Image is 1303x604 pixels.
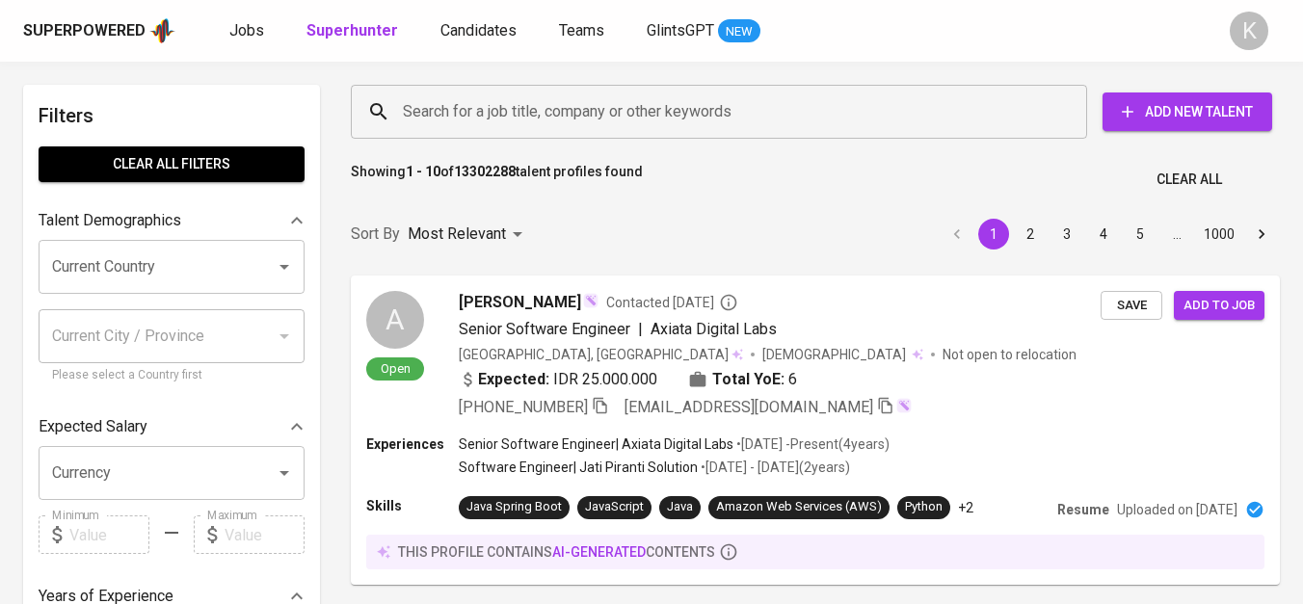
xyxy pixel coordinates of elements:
img: app logo [149,16,175,45]
div: [GEOGRAPHIC_DATA], [GEOGRAPHIC_DATA] [459,345,743,364]
span: [PHONE_NUMBER] [459,398,588,416]
b: 13302288 [454,164,516,179]
button: Go to page 5 [1125,219,1156,249]
a: Superhunter [306,19,402,43]
a: Jobs [229,19,268,43]
button: Go to page 2 [1015,219,1046,249]
svg: By Batam recruiter [719,293,738,312]
a: GlintsGPT NEW [647,19,760,43]
b: Expected: [478,368,549,391]
button: Clear All filters [39,146,305,182]
span: Senior Software Engineer [459,320,630,338]
p: Senior Software Engineer | Axiata Digital Labs [459,434,733,454]
button: Add New Talent [1103,92,1272,131]
span: Teams [559,21,604,39]
span: NEW [718,22,760,41]
div: Talent Demographics [39,201,305,240]
p: Most Relevant [408,223,506,246]
p: Uploaded on [DATE] [1117,500,1237,519]
button: Go to next page [1246,219,1277,249]
div: … [1161,224,1192,244]
p: Skills [366,496,459,515]
span: 6 [788,368,797,391]
button: Go to page 4 [1088,219,1119,249]
p: Software Engineer | Jati Piranti Solution [459,458,698,477]
b: Superhunter [306,21,398,39]
div: Python [905,498,943,516]
button: Go to page 3 [1051,219,1082,249]
p: • [DATE] - [DATE] ( 2 years ) [698,458,850,477]
p: • [DATE] - Present ( 4 years ) [733,434,890,454]
span: Candidates [440,21,517,39]
button: Add to job [1174,291,1264,321]
b: 1 - 10 [406,164,440,179]
span: | [638,318,643,341]
img: magic_wand.svg [583,293,598,308]
p: Please select a Country first [52,366,291,385]
span: Save [1110,295,1153,317]
a: Teams [559,19,608,43]
div: IDR 25.000.000 [459,368,657,391]
div: Superpowered [23,20,146,42]
img: magic_wand.svg [896,398,912,413]
span: Axiata Digital Labs [651,320,777,338]
div: Java Spring Boot [466,498,562,516]
span: [DEMOGRAPHIC_DATA] [762,345,909,364]
span: Add to job [1183,295,1255,317]
nav: pagination navigation [939,219,1280,249]
button: Go to page 1000 [1198,219,1240,249]
span: Clear All [1157,168,1222,192]
p: Sort By [351,223,400,246]
button: Clear All [1149,162,1230,197]
p: Resume [1057,500,1109,519]
div: Expected Salary [39,407,305,446]
p: +2 [958,498,973,517]
p: Expected Salary [39,415,147,438]
span: Clear All filters [54,152,289,176]
p: Talent Demographics [39,209,181,232]
p: Not open to relocation [943,345,1077,364]
span: [PERSON_NAME] [459,291,581,314]
a: Superpoweredapp logo [23,16,175,45]
span: Add New Talent [1118,100,1257,124]
span: Jobs [229,21,264,39]
p: Experiences [366,434,459,454]
div: K [1230,12,1268,50]
span: Open [373,360,418,377]
button: Open [271,253,298,280]
div: A [366,291,424,349]
p: Showing of talent profiles found [351,162,643,197]
div: Amazon Web Services (AWS) [716,498,882,516]
button: Open [271,460,298,486]
b: Total YoE: [712,368,784,391]
button: page 1 [978,219,1009,249]
button: Save [1101,291,1162,321]
input: Value [69,515,149,554]
div: Java [667,498,693,516]
div: Most Relevant [408,217,529,252]
span: Contacted [DATE] [606,293,738,312]
span: GlintsGPT [647,21,714,39]
a: Candidates [440,19,520,43]
span: [EMAIL_ADDRESS][DOMAIN_NAME] [625,398,873,416]
input: Value [225,515,305,554]
div: JavaScript [585,498,644,516]
span: AI-generated [552,544,646,560]
p: this profile contains contents [398,542,715,562]
a: AOpen[PERSON_NAME]Contacted [DATE]Senior Software Engineer|Axiata Digital Labs[GEOGRAPHIC_DATA], ... [351,276,1280,585]
h6: Filters [39,100,305,131]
